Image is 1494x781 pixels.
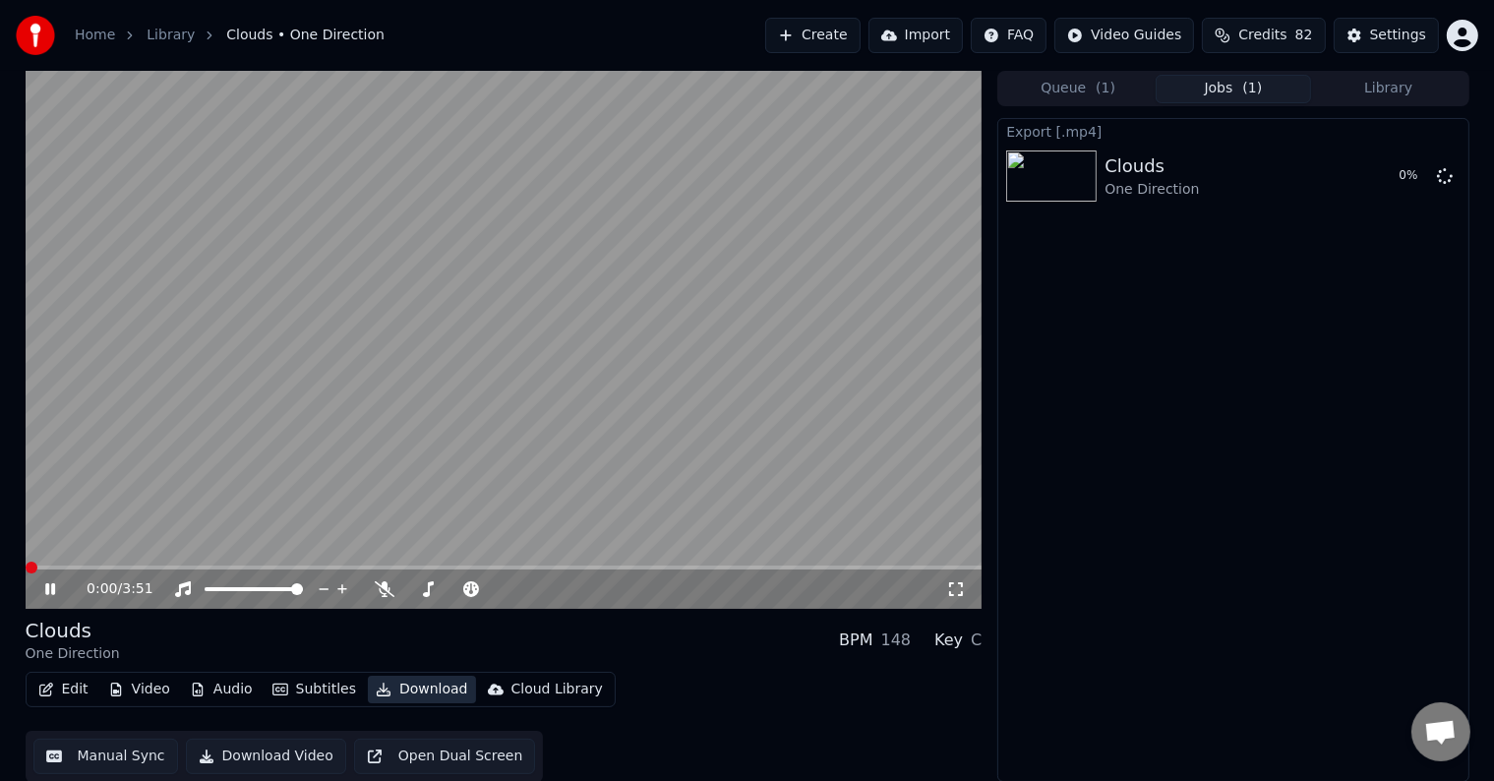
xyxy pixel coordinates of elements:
button: Video Guides [1054,18,1194,53]
div: Clouds [26,617,120,644]
span: 0:00 [87,579,117,599]
div: 0 % [1400,168,1429,184]
nav: breadcrumb [75,26,385,45]
div: / [87,579,134,599]
button: Video [100,676,178,703]
a: Library [147,26,195,45]
div: One Direction [26,644,120,664]
div: Clouds [1105,152,1199,180]
span: Credits [1238,26,1286,45]
button: Import [868,18,963,53]
button: Library [1311,75,1466,103]
span: 3:51 [122,579,152,599]
button: Subtitles [265,676,364,703]
button: Open Dual Screen [354,739,536,774]
button: Edit [30,676,96,703]
div: Cloud Library [511,680,603,699]
button: Download Video [186,739,346,774]
div: One Direction [1105,180,1199,200]
div: Key [934,629,963,652]
div: Settings [1370,26,1426,45]
button: Queue [1000,75,1156,103]
span: ( 1 ) [1242,79,1262,98]
span: 82 [1295,26,1313,45]
span: Clouds • One Direction [226,26,385,45]
div: C [971,629,982,652]
div: BPM [839,629,872,652]
button: FAQ [971,18,1046,53]
button: Jobs [1156,75,1311,103]
span: ( 1 ) [1096,79,1115,98]
button: Create [765,18,861,53]
div: Open chat [1411,702,1470,761]
button: Manual Sync [33,739,178,774]
div: Export [.mp4] [998,119,1467,143]
button: Download [368,676,476,703]
div: 148 [881,629,912,652]
button: Audio [182,676,261,703]
a: Home [75,26,115,45]
button: Settings [1334,18,1439,53]
button: Credits82 [1202,18,1325,53]
img: youka [16,16,55,55]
